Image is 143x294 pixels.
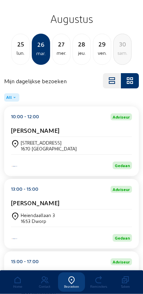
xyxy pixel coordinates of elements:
[12,40,29,49] div: 25
[11,238,18,240] img: Energy Protect Ramen & Deuren
[114,40,131,49] div: 30
[31,273,58,292] a: Contact
[4,10,139,28] h2: Augustus
[21,218,55,224] div: 1653 Dworp
[32,50,49,58] div: mar.
[53,49,70,58] div: mer.
[112,284,139,288] div: Taken
[73,49,90,58] div: jeu.
[11,199,59,207] cam-card-title: [PERSON_NAME]
[113,260,130,264] span: Adviseur
[58,273,85,292] a: Bezoeken
[93,40,111,49] div: 29
[113,115,130,119] span: Adviseur
[21,146,77,152] div: 1670 [GEOGRAPHIC_DATA]
[11,114,39,121] div: 10:00 - 12:00
[115,163,130,168] span: Gedaan
[115,236,130,241] span: Gedaan
[58,284,85,288] div: Bezoeken
[6,95,12,101] span: All
[31,284,58,288] div: Contact
[85,284,112,288] div: Reminders
[12,49,29,58] div: lun.
[11,186,38,193] div: 13:00 - 15:00
[11,259,39,266] div: 15:00 - 17:00
[4,273,31,292] a: Home
[11,166,18,167] img: Energy Protect Ramen & Deuren
[21,213,55,218] div: Heiendaallaan 3
[11,127,59,134] cam-card-title: [PERSON_NAME]
[4,78,67,85] h4: Mijn dagelijkse bezoeken
[112,273,139,292] a: Taken
[4,284,31,288] div: Home
[53,40,70,49] div: 27
[32,40,49,50] div: 26
[114,49,131,58] div: sam.
[73,40,90,49] div: 28
[93,49,111,58] div: ven.
[21,140,77,146] div: [STREET_ADDRESS]
[85,273,112,292] a: Reminders
[113,188,130,192] span: Adviseur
